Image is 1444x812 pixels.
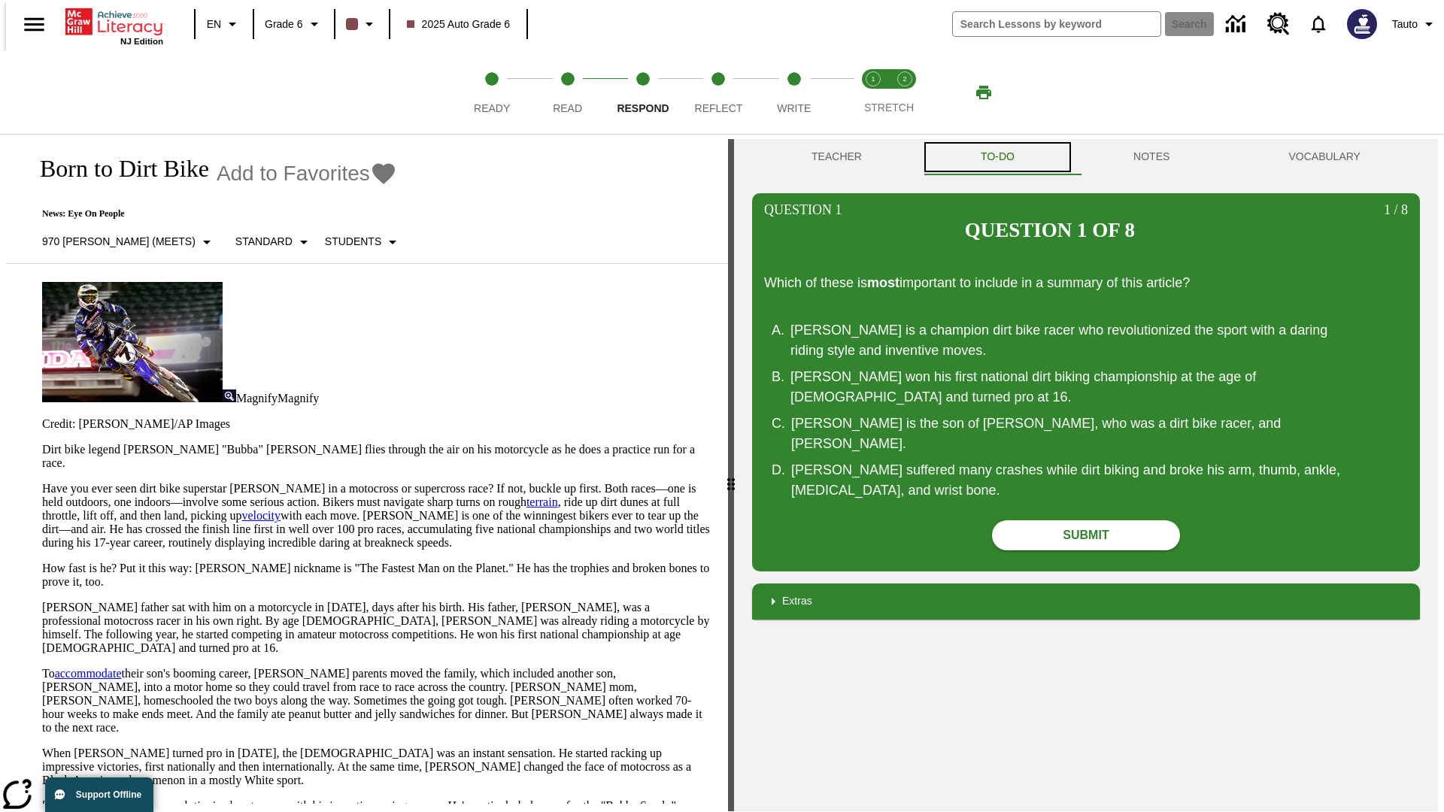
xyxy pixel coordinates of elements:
[960,79,1008,106] button: Print
[1347,9,1377,39] img: Avatar
[217,162,370,186] span: Add to Favorites
[1392,17,1418,32] span: Tauto
[752,583,1420,620] div: Extras
[42,282,223,402] img: Motocross racer James Stewart flies through the air on his dirt bike.
[553,102,582,114] span: Read
[1384,202,1391,217] span: 1
[36,229,222,256] button: Select Lexile, 970 Lexile (Meets)
[223,389,236,402] img: Magnify
[734,139,1438,811] div: activity
[523,51,611,134] button: Read step 2 of 5
[236,392,278,404] span: Magnify
[42,234,196,250] p: 970 [PERSON_NAME] (Meets)
[675,51,762,134] button: Reflect step 4 of 5
[599,51,687,134] button: Respond step 3 of 5
[772,414,785,434] span: C .
[407,17,511,32] span: 2025 Auto Grade 6
[235,234,293,250] p: Standard
[24,208,408,220] p: News: Eye On People
[752,139,921,175] button: Teacher
[772,320,784,341] span: A .
[1299,5,1338,44] a: Notifications
[217,160,397,186] button: Add to Favorites - Born to Dirt Bike
[1074,139,1229,175] button: NOTES
[325,234,381,250] p: Students
[42,667,710,735] p: To their son's booming career, [PERSON_NAME] parents moved the family, which included another son...
[790,320,1362,361] div: [PERSON_NAME] is a champion dirt bike racer who revolutionized the sport with a daring riding sty...
[777,102,811,114] span: Write
[42,562,710,589] p: How fast is he? Put it this way: [PERSON_NAME] nickname is "The Fastest Man on the Planet." He ha...
[474,102,510,114] span: Ready
[76,789,141,800] span: Support Offline
[448,51,535,134] button: Ready step 1 of 5
[764,273,1408,293] p: Which of these is important to include in a summary of this article?
[791,414,1363,454] div: [PERSON_NAME] is the son of [PERSON_NAME], who was a dirt bike racer, and [PERSON_NAME].
[883,51,927,134] button: Stretch Respond step 2 of 2
[42,443,710,470] p: Dirt bike legend [PERSON_NAME] "Bubba" [PERSON_NAME] flies through the air on his motorcycle as h...
[1338,5,1386,44] button: Select a new avatar
[1258,4,1299,44] a: Resource Center, Will open in new tab
[229,229,319,256] button: Scaffolds, Standard
[42,601,710,655] p: [PERSON_NAME] father sat with him on a motorcycle in [DATE], days after his birth. His father, [P...
[120,37,163,46] span: NJ Edition
[871,75,875,83] text: 1
[1386,11,1444,38] button: Profile/Settings
[867,275,899,290] strong: most
[6,139,728,804] div: reading
[42,482,710,550] p: Have you ever seen dirt bike superstar [PERSON_NAME] in a motocross or supercross race? If not, b...
[782,593,812,609] p: Extras
[65,5,163,46] div: Home
[259,11,329,38] button: Grade: Grade 6, Select a grade
[953,12,1160,36] input: search field
[695,102,743,114] span: Reflect
[832,202,842,217] span: 1
[278,392,319,404] span: Magnify
[200,11,248,38] button: Language: EN, Select a language
[241,509,281,522] a: velocity
[902,75,906,83] text: 2
[772,367,784,387] span: B .
[1394,202,1397,217] span: /
[1229,139,1420,175] button: VOCABULARY
[1217,4,1258,45] a: Data Center
[265,17,303,32] span: Grade 6
[992,520,1180,550] button: Submit
[764,202,842,259] p: Question
[319,229,408,256] button: Select Student
[751,51,838,134] button: Write step 5 of 5
[24,155,209,183] h1: Born to Dirt Bike
[752,139,1420,175] div: Instructional Panel Tabs
[340,11,384,38] button: Class color is dark brown. Change class color
[617,102,669,114] span: Respond
[55,667,122,680] a: accommodate
[207,17,221,32] span: EN
[42,747,710,787] p: When [PERSON_NAME] turned pro in [DATE], the [DEMOGRAPHIC_DATA] was an instant sensation. He star...
[790,367,1362,408] div: [PERSON_NAME] won his first national dirt biking championship at the age of [DEMOGRAPHIC_DATA] an...
[791,460,1363,501] div: [PERSON_NAME] suffered many crashes while dirt biking and broke his arm, thumb, ankle, [MEDICAL_D...
[864,101,914,114] span: STRETCH
[12,2,56,47] button: Open side menu
[921,139,1074,175] button: TO-DO
[42,417,710,431] p: Credit: [PERSON_NAME]/AP Images
[526,495,558,508] a: terrain
[1384,202,1408,259] p: 8
[728,139,734,811] div: Press Enter or Spacebar and then press right and left arrow keys to move the slider
[45,777,153,812] button: Support Offline
[851,51,895,134] button: Stretch Read step 1 of 2
[772,460,785,480] span: D .
[965,219,1135,242] h2: Question 1 of 8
